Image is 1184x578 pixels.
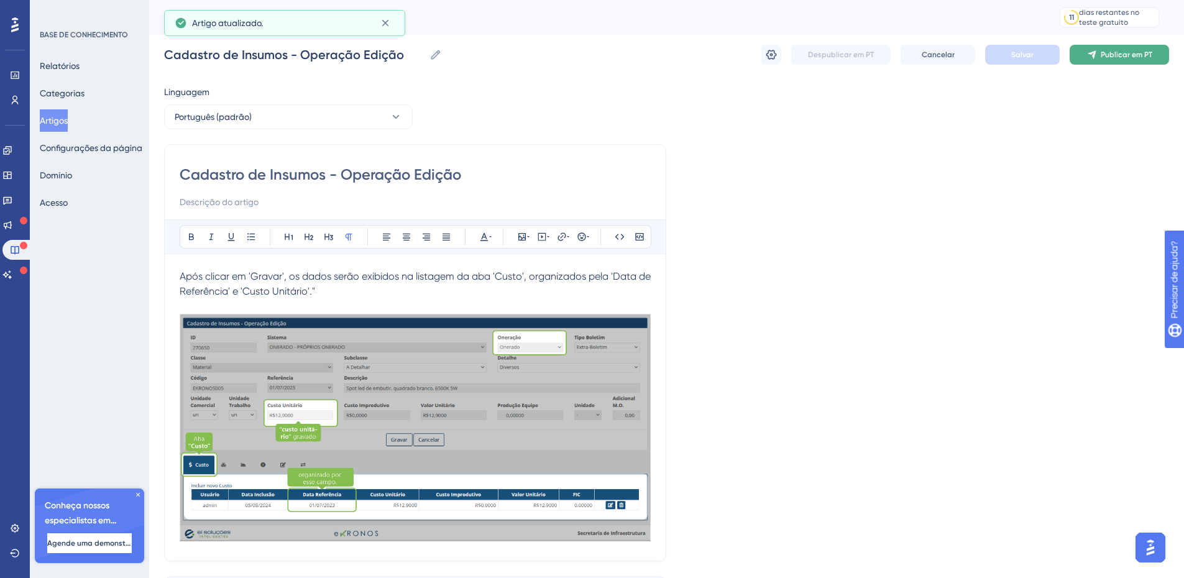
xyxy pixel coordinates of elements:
font: Acesso [40,198,68,208]
button: Acesso [40,191,68,214]
font: Domínio [40,170,72,180]
font: BASE DE CONHECIMENTO [40,30,128,39]
button: Configurações da página [40,137,142,159]
font: Configurações da página [40,143,142,153]
button: Agende uma demonstração [47,533,132,553]
button: Cancelar [901,45,975,65]
button: Publicar em PT [1070,45,1169,65]
input: Descrição do artigo [180,195,651,209]
font: 11 [1069,13,1074,22]
font: Salvar [1011,50,1034,59]
button: Domínio [40,164,72,186]
font: Despublicar em PT [808,50,874,59]
font: Linguagem [164,87,209,97]
font: Categorias [40,88,85,98]
font: Português (padrão) [175,112,252,122]
span: Após clicar em 'Gravar', os dados serão exibidos na listagem da aba 'Custo', organizados pela 'Da... [180,270,653,297]
font: dias restantes no teste gratuito [1079,8,1139,27]
button: Salvar [985,45,1060,65]
button: Português (padrão) [164,104,413,129]
font: Publicar em PT [1101,50,1152,59]
font: Conheça nossos especialistas em integração 🎧 [45,500,117,541]
font: Relatórios [40,61,80,71]
button: Relatórios [40,55,80,77]
font: Artigo atualizado. [192,18,263,28]
iframe: Iniciador do Assistente de IA do UserGuiding [1132,529,1169,566]
button: Artigos [40,109,68,132]
input: Título do artigo [180,165,651,185]
font: Precisar de ajuda? [29,6,107,15]
font: Cancelar [922,50,955,59]
font: Agende uma demonstração [47,539,147,548]
button: Categorias [40,82,85,104]
button: Despublicar em PT [791,45,891,65]
font: Artigos [40,116,68,126]
input: Nome do artigo [164,46,424,63]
